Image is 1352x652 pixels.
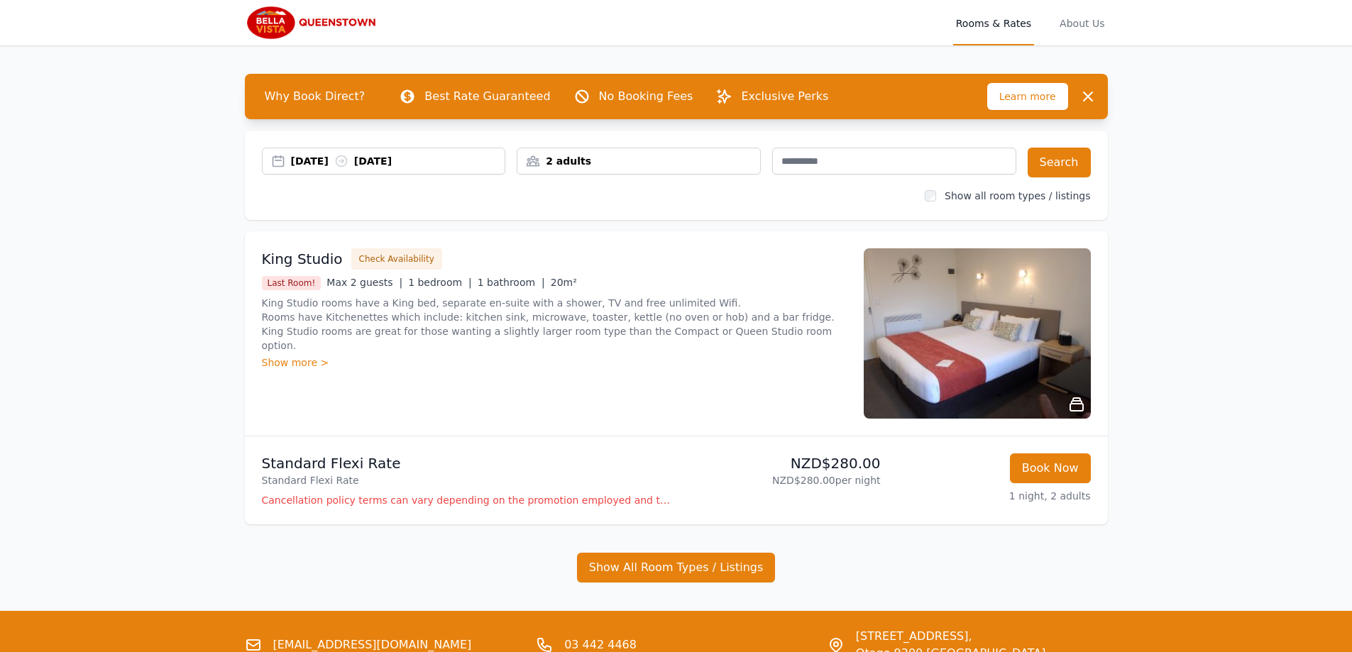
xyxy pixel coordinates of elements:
span: Learn more [987,83,1068,110]
p: King Studio rooms have a King bed, separate en-suite with a shower, TV and free unlimited Wifi. R... [262,296,847,353]
label: Show all room types / listings [945,190,1090,201]
span: 1 bedroom | [408,277,472,288]
button: Book Now [1010,453,1091,483]
button: Show All Room Types / Listings [577,553,776,582]
p: Exclusive Perks [741,88,828,105]
h3: King Studio [262,249,343,269]
p: Cancellation policy terms can vary depending on the promotion employed and the time of stay of th... [262,493,671,507]
img: Bella Vista Queenstown [245,6,381,40]
span: Max 2 guests | [326,277,402,288]
button: Search [1028,148,1091,177]
span: Why Book Direct? [253,82,377,111]
p: Standard Flexi Rate [262,453,671,473]
p: 1 night, 2 adults [892,489,1091,503]
button: Check Availability [351,248,442,270]
p: Standard Flexi Rate [262,473,671,487]
p: NZD$280.00 [682,453,881,473]
p: NZD$280.00 per night [682,473,881,487]
span: 20m² [551,277,577,288]
p: Best Rate Guaranteed [424,88,550,105]
div: Show more > [262,355,847,370]
span: 1 bathroom | [478,277,545,288]
span: [STREET_ADDRESS], [856,628,1046,645]
div: 2 adults [517,154,760,168]
span: Last Room! [262,276,321,290]
div: [DATE] [DATE] [291,154,505,168]
p: No Booking Fees [599,88,693,105]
